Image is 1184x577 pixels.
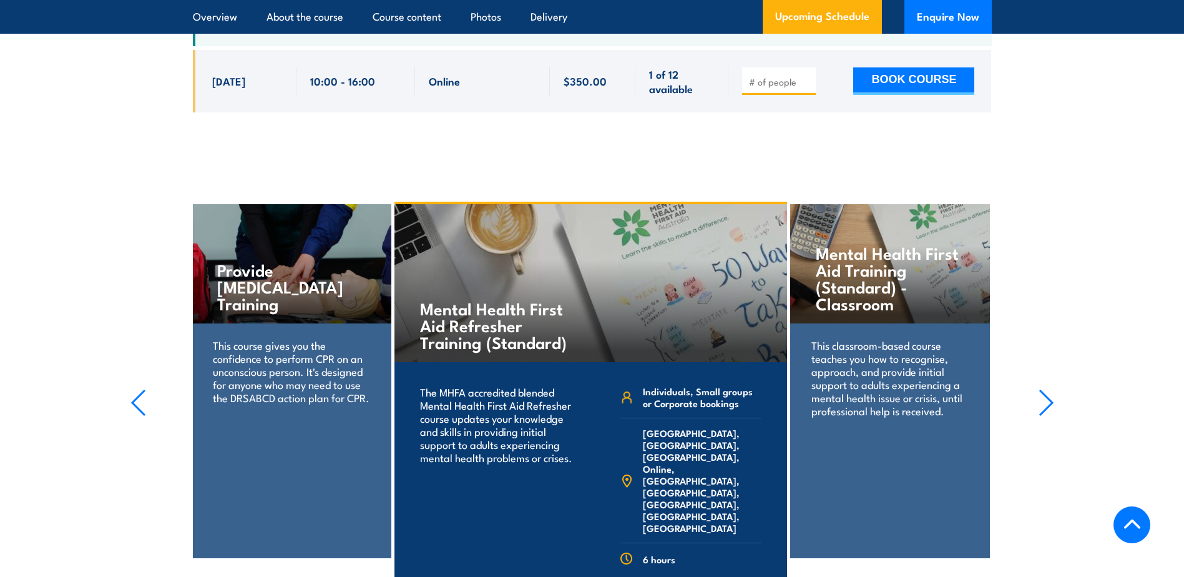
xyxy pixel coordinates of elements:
[564,74,607,88] span: $350.00
[212,74,245,88] span: [DATE]
[420,300,567,350] h4: Mental Health First Aid Refresher Training (Standard)
[420,385,574,464] p: The MHFA accredited blended Mental Health First Aid Refresher course updates your knowledge and s...
[213,338,369,404] p: This course gives you the confidence to perform CPR on an unconscious person. It's designed for a...
[643,427,761,534] span: [GEOGRAPHIC_DATA], [GEOGRAPHIC_DATA], [GEOGRAPHIC_DATA], Online, [GEOGRAPHIC_DATA], [GEOGRAPHIC_D...
[310,74,375,88] span: 10:00 - 16:00
[649,67,715,96] span: 1 of 12 available
[643,385,761,409] span: Individuals, Small groups or Corporate bookings
[811,338,968,417] p: This classroom-based course teaches you how to recognise, approach, and provide initial support t...
[853,67,974,95] button: BOOK COURSE
[749,76,811,88] input: # of people
[816,244,964,312] h4: Mental Health First Aid Training (Standard) - Classroom
[429,74,460,88] span: Online
[217,261,365,312] h4: Provide [MEDICAL_DATA] Training
[643,553,675,565] span: 6 hours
